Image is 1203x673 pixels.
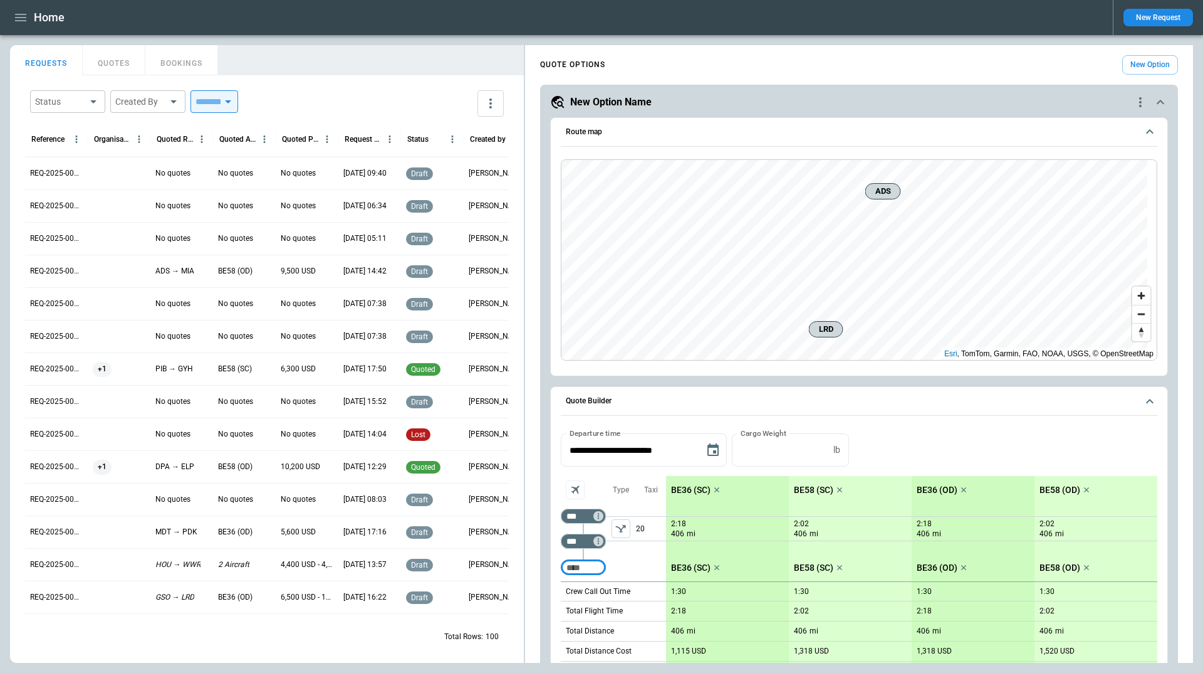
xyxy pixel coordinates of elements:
[30,331,83,342] p: REQ-2025-000259
[794,519,809,529] p: 2:02
[281,494,316,505] p: No quotes
[343,429,387,440] p: 08/22/2025 14:04
[671,519,686,529] p: 2:18
[566,626,614,637] p: Total Distance
[671,563,711,573] p: BE36 (SC)
[281,527,316,538] p: 5,600 USD
[30,396,83,407] p: REQ-2025-000257
[469,396,521,407] p: Ben Gundermann
[115,95,165,108] div: Created By
[218,527,253,538] p: BE36 (OD)
[561,159,1157,361] div: Route map
[194,131,210,147] button: Quoted Route column menu
[30,168,83,179] p: REQ-2025-000264
[671,587,686,596] p: 1:30
[409,398,430,406] span: draft
[1122,55,1178,75] button: New Option
[30,429,83,440] p: REQ-2025-000256
[155,201,190,211] p: No quotes
[409,235,430,243] span: draft
[566,480,585,499] span: Aircraft selection
[1132,305,1150,323] button: Zoom out
[444,632,483,642] p: Total Rows:
[409,332,430,341] span: draft
[218,168,253,179] p: No quotes
[561,509,606,524] div: Too short
[30,494,83,505] p: REQ-2025-000254
[671,647,706,656] p: 1,115 USD
[540,62,605,68] h4: QUOTE OPTIONS
[218,592,253,603] p: BE36 (OD)
[155,559,200,570] p: HOU → WWR
[281,559,333,570] p: 4,400 USD - 4,900 USD
[218,266,253,277] p: BE58 (OD)
[218,364,252,374] p: BE58 (SC)
[409,365,438,374] span: quoted
[561,560,606,575] div: Too short
[155,494,190,505] p: No quotes
[794,607,809,616] p: 2:02
[319,131,335,147] button: Quoted Price column menu
[1039,647,1075,656] p: 1,520 USD
[155,429,190,440] p: No quotes
[917,485,957,495] p: BE36 (OD)
[810,529,818,539] p: mi
[469,592,521,603] p: Allen Maki
[409,561,430,570] span: draft
[612,519,630,538] button: left aligned
[343,364,387,374] p: 08/22/2025 17:50
[469,201,521,211] p: George O'Bryan
[155,331,190,342] p: No quotes
[30,233,83,244] p: REQ-2025-000262
[561,160,1147,361] canvas: Map
[218,559,249,570] p: 2 Aircraft
[469,429,521,440] p: Ben Gundermann
[157,135,194,144] div: Quoted Route
[343,299,387,309] p: 08/26/2025 07:38
[93,353,112,385] span: +1
[155,233,190,244] p: No quotes
[687,626,695,637] p: mi
[833,445,840,455] p: lb
[155,396,190,407] p: No quotes
[566,397,612,405] h6: Quote Builder
[687,529,695,539] p: mi
[1123,9,1193,26] button: New Request
[94,135,131,144] div: Organisation
[917,519,932,529] p: 2:18
[281,233,316,244] p: No quotes
[477,90,504,117] button: more
[68,131,85,147] button: Reference column menu
[1055,626,1064,637] p: mi
[671,607,686,616] p: 2:18
[566,646,632,657] p: Total Distance Cost
[469,494,521,505] p: Ben Gundermann
[794,647,829,656] p: 1,318 USD
[944,349,957,358] a: Esri
[131,131,147,147] button: Organisation column menu
[155,462,194,472] p: DPA → ELP
[409,528,430,537] span: draft
[932,626,941,637] p: mi
[917,587,932,596] p: 1:30
[469,266,521,277] p: Allen Maki
[636,517,666,541] p: 20
[31,135,65,144] div: Reference
[155,299,190,309] p: No quotes
[409,430,428,439] span: lost
[409,202,430,211] span: draft
[343,462,387,472] p: 08/22/2025 12:29
[1039,529,1053,539] p: 406
[145,45,218,75] button: BOOKINGS
[281,462,320,472] p: 10,200 USD
[282,135,319,144] div: Quoted Price
[343,331,387,342] p: 08/26/2025 07:38
[469,331,521,342] p: George O'Bryan
[407,135,429,144] div: Status
[944,347,1154,360] div: , TomTom, Garmin, FAO, NOAA, USGS, © OpenStreetMap
[30,559,83,570] p: REQ-2025-000252
[871,185,895,198] span: ADS
[570,95,652,109] h5: New Option Name
[444,131,461,147] button: Status column menu
[932,529,941,539] p: mi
